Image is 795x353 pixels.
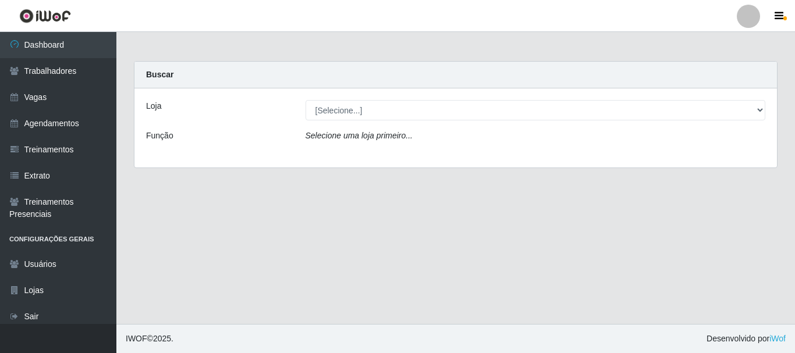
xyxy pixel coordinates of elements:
strong: Buscar [146,70,173,79]
span: © 2025 . [126,333,173,345]
span: IWOF [126,334,147,343]
a: iWof [769,334,786,343]
i: Selecione uma loja primeiro... [306,131,413,140]
img: CoreUI Logo [19,9,71,23]
label: Loja [146,100,161,112]
label: Função [146,130,173,142]
span: Desenvolvido por [707,333,786,345]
